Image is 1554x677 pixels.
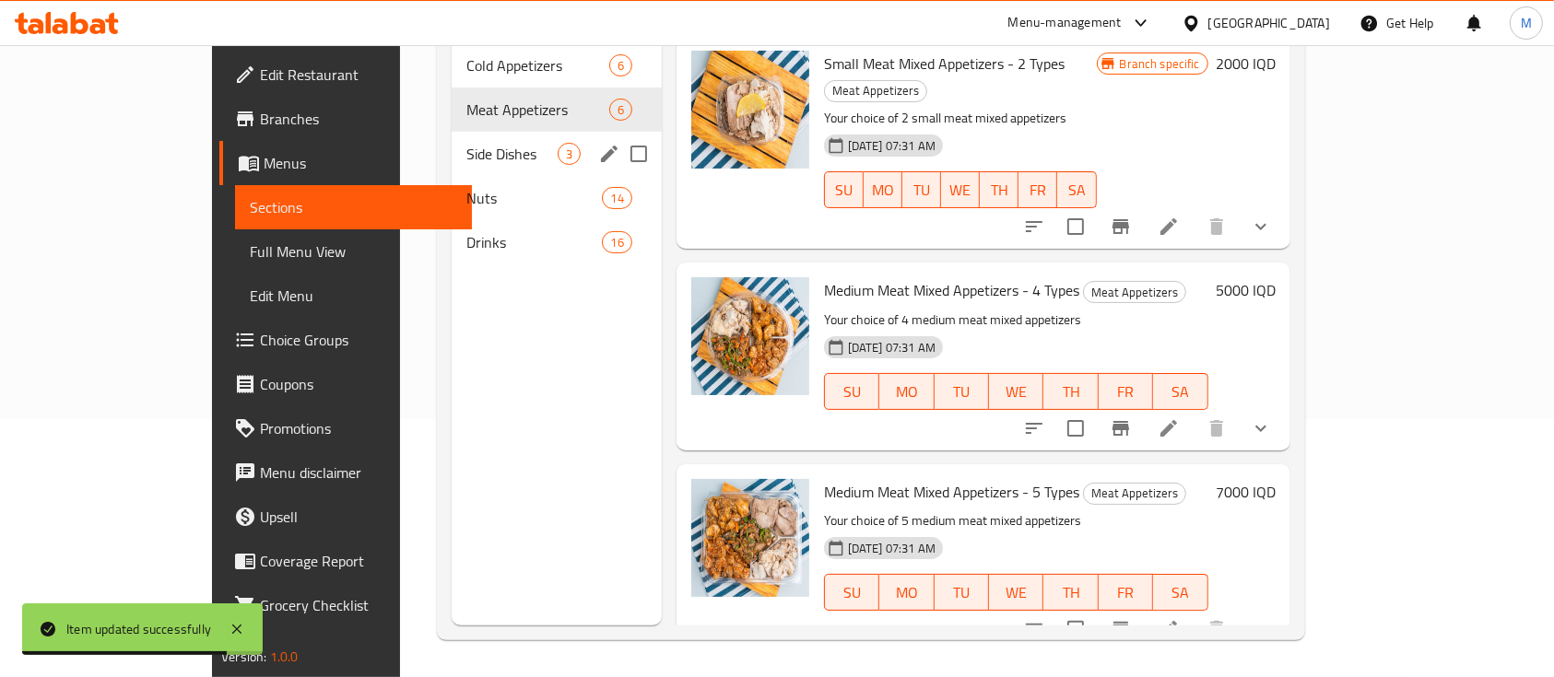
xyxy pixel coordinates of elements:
a: Edit menu item [1158,618,1180,640]
a: Edit menu item [1158,417,1180,439]
span: 16 [603,234,630,251]
button: SA [1153,574,1207,611]
span: TH [1051,579,1090,606]
a: Menu disclaimer [219,450,472,495]
div: Menu-management [1008,12,1122,34]
span: SU [832,177,856,204]
button: TU [902,171,941,208]
div: items [609,99,632,121]
button: Branch-specific-item [1099,406,1143,450]
div: Meat Appetizers [1083,281,1186,303]
button: FR [1099,574,1153,611]
a: Coupons [219,362,472,406]
a: Choice Groups [219,318,472,362]
span: Branch specific [1113,55,1207,73]
span: [DATE] 07:31 AM [841,339,943,356]
span: Meat Appetizers [1084,282,1185,303]
span: WE [996,379,1036,405]
span: Upsell [260,506,457,528]
button: SA [1153,373,1207,410]
span: Select to update [1056,207,1095,246]
span: [DATE] 07:31 AM [841,540,943,557]
span: WE [948,177,972,204]
button: MO [879,373,934,410]
div: items [602,187,631,209]
button: TH [1043,373,1098,410]
span: SU [832,579,872,606]
span: MO [871,177,895,204]
svg: Show Choices [1250,417,1272,439]
a: Menus [219,141,472,185]
span: FR [1106,579,1146,606]
span: SA [1160,379,1200,405]
span: [DATE] 07:31 AM [841,137,943,155]
span: SA [1065,177,1089,204]
h6: 5000 IQD [1216,277,1276,303]
span: M [1521,13,1532,33]
div: items [602,231,631,253]
svg: Show Choices [1250,216,1272,238]
span: Select to update [1056,409,1095,448]
a: Promotions [219,406,472,450]
span: Meat Appetizers [466,99,608,121]
div: Nuts [466,187,602,209]
button: WE [989,373,1043,410]
h6: 7000 IQD [1216,479,1276,505]
div: items [609,54,632,76]
span: Side Dishes [466,143,557,165]
span: Drinks [466,231,602,253]
div: Nuts14 [452,176,661,220]
h6: 2000 IQD [1216,51,1276,76]
p: Your choice of 2 small meat mixed appetizers [824,107,1097,130]
span: MO [887,579,926,606]
a: Branches [219,97,472,141]
span: Medium Meat Mixed Appetizers - 5 Types [824,478,1079,506]
div: Drinks16 [452,220,661,264]
button: sort-choices [1012,204,1056,249]
p: Your choice of 5 medium meat mixed appetizers [824,509,1208,532]
button: delete [1195,607,1239,651]
button: WE [941,171,980,208]
span: Coverage Report [260,550,457,572]
button: FR [1099,373,1153,410]
button: WE [989,574,1043,611]
span: TU [910,177,934,204]
span: SA [1160,579,1200,606]
button: MO [864,171,902,208]
div: Cold Appetizers6 [452,43,661,88]
button: sort-choices [1012,406,1056,450]
a: Full Menu View [235,229,472,274]
button: SU [824,574,879,611]
div: [GEOGRAPHIC_DATA] [1208,13,1330,33]
p: Your choice of 4 medium meat mixed appetizers [824,309,1208,332]
a: Upsell [219,495,472,539]
span: Grocery Checklist [260,594,457,616]
a: Edit Restaurant [219,53,472,97]
a: Grocery Checklist [219,583,472,627]
span: Promotions [260,417,457,439]
div: Cold Appetizers [466,54,608,76]
nav: Menu sections [452,36,661,272]
span: Edit Menu [250,285,457,307]
span: Menu disclaimer [260,461,457,484]
span: Choice Groups [260,329,457,351]
button: SU [824,373,879,410]
span: TU [942,379,982,405]
span: Edit Restaurant [260,64,457,86]
div: Meat Appetizers6 [452,88,661,132]
span: MO [887,379,926,405]
span: Medium Meat Mixed Appetizers - 4 Types [824,276,1079,304]
button: TU [935,574,989,611]
div: Meat Appetizers [824,80,927,102]
span: TU [942,579,982,606]
span: TH [987,177,1011,204]
img: Small Meat Mixed Appetizers - 2 Types [691,51,809,169]
button: SU [824,171,864,208]
span: Menus [264,152,457,174]
span: Full Menu View [250,240,457,263]
button: Branch-specific-item [1099,607,1143,651]
button: MO [879,574,934,611]
button: Branch-specific-item [1099,204,1143,249]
